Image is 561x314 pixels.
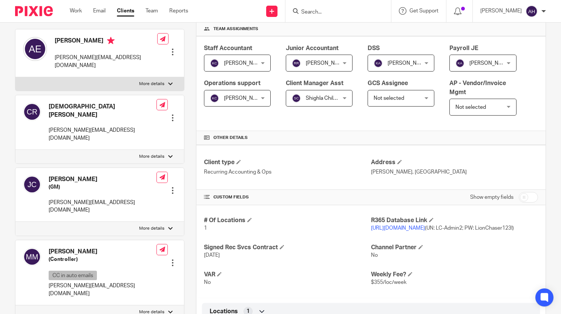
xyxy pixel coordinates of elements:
[374,96,404,101] span: Not selected
[49,256,156,263] h5: (Controller)
[455,59,464,68] img: svg%3E
[371,159,538,166] h4: Address
[224,96,265,101] span: [PERSON_NAME]
[470,194,513,201] label: Show empty fields
[55,54,157,69] p: [PERSON_NAME][EMAIL_ADDRESS][DOMAIN_NAME]
[455,105,486,110] span: Not selected
[169,7,188,15] a: Reports
[204,271,371,279] h4: VAR
[49,248,156,256] h4: [PERSON_NAME]
[368,45,380,51] span: DSS
[204,80,261,86] span: Operations support
[368,80,408,86] span: GCS Assignee
[526,5,538,17] img: svg%3E
[210,59,219,68] img: svg%3E
[139,154,164,160] p: More details
[371,226,425,231] a: [URL][DOMAIN_NAME]
[292,59,301,68] img: svg%3E
[371,216,538,224] h4: R365 Database Link
[49,103,156,119] h4: [DEMOGRAPHIC_DATA][PERSON_NAME]
[23,248,41,266] img: svg%3E
[23,103,41,121] img: svg%3E
[388,61,429,66] span: [PERSON_NAME]
[117,7,134,15] a: Clients
[371,226,514,231] span: (UN: LC-Admin2; PW: LionChaser123!)
[146,7,158,15] a: Team
[306,61,347,66] span: [PERSON_NAME]
[204,226,207,231] span: 1
[371,271,538,279] h4: Weekly Fee?
[15,6,53,16] img: Pixie
[286,45,339,51] span: Junior Accountant
[371,244,538,252] h4: Channel Partner
[139,81,164,87] p: More details
[204,159,371,166] h4: Client type
[49,199,156,214] p: [PERSON_NAME][EMAIL_ADDRESS][DOMAIN_NAME]
[292,94,301,103] img: svg%3E
[204,280,211,285] span: No
[306,96,344,101] span: Shighla Childers
[213,26,258,32] span: Team assignments
[204,253,220,258] span: [DATE]
[449,45,478,51] span: Payroll JE
[371,253,378,258] span: No
[23,37,47,61] img: svg%3E
[371,280,406,285] span: $355/loc/week
[49,183,156,191] h5: (GM)
[49,271,97,280] p: CC in auto emails
[449,80,506,95] span: AP - Vendor/Invoice Mgmt
[93,7,106,15] a: Email
[204,45,252,51] span: Staff Accountant
[213,135,248,141] span: Other details
[480,7,522,15] p: [PERSON_NAME]
[70,7,82,15] a: Work
[371,168,538,176] p: [PERSON_NAME], [GEOGRAPHIC_DATA]
[55,37,157,46] h4: [PERSON_NAME]
[204,168,371,176] p: Recurring Accounting & Ops
[286,80,343,86] span: Client Manager Asst
[374,59,383,68] img: svg%3E
[204,244,371,252] h4: Signed Rec Svcs Contract
[49,282,156,297] p: [PERSON_NAME][EMAIL_ADDRESS][DOMAIN_NAME]
[49,127,156,142] p: [PERSON_NAME][EMAIL_ADDRESS][DOMAIN_NAME]
[409,8,438,14] span: Get Support
[107,37,115,44] i: Primary
[204,194,371,200] h4: CUSTOM FIELDS
[300,9,368,16] input: Search
[23,175,41,194] img: svg%3E
[139,226,164,232] p: More details
[210,94,219,103] img: svg%3E
[469,61,511,66] span: [PERSON_NAME]
[49,175,156,183] h4: [PERSON_NAME]
[204,216,371,224] h4: # Of Locations
[224,61,265,66] span: [PERSON_NAME]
